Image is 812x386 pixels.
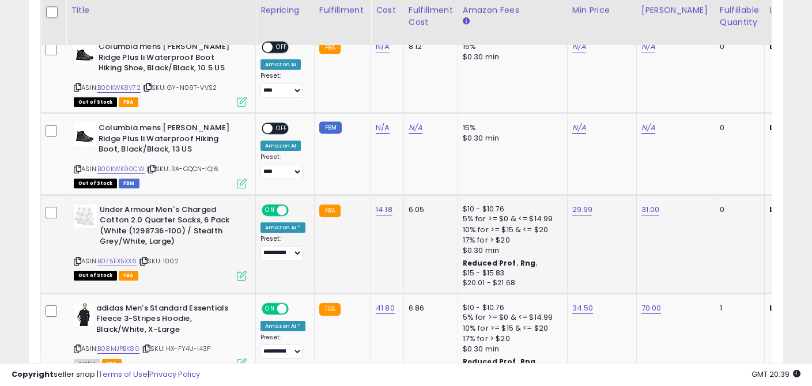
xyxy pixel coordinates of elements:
div: Amazon AI [260,59,301,70]
a: B08MJPBK8G [97,344,139,354]
div: $15 - $15.83 [463,268,558,278]
div: Min Price [572,4,632,16]
div: 1 [720,303,756,313]
a: B00KWK8V72 [97,83,141,93]
span: All listings that are currently out of stock and unavailable for purchase on Amazon [74,271,117,281]
a: 70.00 [641,302,662,314]
small: FBA [319,303,341,316]
a: 31.00 [641,204,660,215]
div: 17% for > $20 [463,235,558,245]
div: $0.30 min [463,344,558,354]
div: Preset: [260,334,305,359]
img: 31wiuylCfIL._SL40_.jpg [74,123,96,146]
a: 29.99 [572,204,593,215]
span: 2025-09-11 20:39 GMT [751,369,800,380]
a: N/A [409,122,422,134]
div: Cost [376,4,399,16]
div: Preset: [260,72,305,98]
div: Fulfillable Quantity [720,4,760,28]
span: All listings that are currently out of stock and unavailable for purchase on Amazon [74,97,117,107]
b: Reduced Prof. Rng. [463,258,538,268]
span: | SKU: HX-FY4U-I43P [141,344,210,353]
small: FBA [319,41,341,54]
a: 34.50 [572,302,594,314]
span: FBA [119,97,138,107]
div: Repricing [260,4,309,16]
span: OFF [273,43,291,52]
b: Columbia mens [PERSON_NAME] Ridge Plus Ii Waterproof Hiking Boot, Black/Black, 13 US [99,123,239,158]
a: N/A [376,122,390,134]
div: 17% for > $20 [463,334,558,344]
span: FBA [119,271,138,281]
div: Amazon Fees [463,4,562,16]
a: N/A [641,41,655,52]
div: 0 [720,123,756,133]
div: Fulfillment Cost [409,4,453,28]
div: $10 - $10.76 [463,205,558,214]
a: 41.80 [376,302,395,314]
div: 5% for >= $0 & <= $14.99 [463,214,558,224]
div: ASIN: [74,41,247,105]
span: ON [263,304,277,313]
img: 31lt1aTehVL._SL40_.jpg [74,303,93,326]
div: $0.30 min [463,133,558,143]
a: Terms of Use [99,369,148,380]
div: Fulfillment [319,4,366,16]
div: 10% for >= $15 & <= $20 [463,323,558,334]
div: 8.12 [409,41,449,52]
div: ASIN: [74,123,247,187]
a: B075FX5XX6 [97,256,137,266]
div: Amazon AI [260,141,301,151]
div: seller snap | | [12,369,200,380]
div: 0 [720,205,756,215]
strong: Copyright [12,369,54,380]
b: adidas Men's Standard Essentials Fleece 3-Stripes Hoodie, Black/White, X-Large [96,303,236,338]
div: 0 [720,41,756,52]
img: 41KAgfjkYdL._SL40_.jpg [74,205,97,228]
div: [PERSON_NAME] [641,4,710,16]
div: Amazon AI * [260,321,305,331]
div: 6.86 [409,303,449,313]
span: | SKU: RA-GQCN-IQI6 [146,164,218,173]
a: Privacy Policy [149,369,200,380]
a: N/A [572,122,586,134]
div: Title [71,4,251,16]
span: FBM [119,179,139,188]
small: FBM [319,122,342,134]
span: | SKU: GY-N09T-VVS2 [142,83,217,92]
a: N/A [641,122,655,134]
div: Preset: [260,235,305,261]
span: OFF [287,304,305,313]
span: | SKU: 1002 [138,256,179,266]
small: FBA [319,205,341,217]
div: 6.05 [409,205,449,215]
div: $0.30 min [463,245,558,256]
div: $0.30 min [463,52,558,62]
div: Amazon AI * [260,222,305,233]
a: B00KWK90CW [97,164,145,174]
span: OFF [287,205,305,215]
div: $20.01 - $21.68 [463,278,558,288]
div: $10 - $10.76 [463,303,558,313]
div: 15% [463,41,558,52]
a: 14.18 [376,204,392,215]
span: OFF [273,124,291,134]
div: ASIN: [74,205,247,279]
a: N/A [572,41,586,52]
b: Columbia mens [PERSON_NAME] Ridge Plus Ii Waterproof Boot Hiking Shoe, Black/Black, 10.5 US [99,41,239,77]
span: ON [263,205,277,215]
div: 5% for >= $0 & <= $14.99 [463,312,558,323]
b: Under Armour Men`s Charged Cotton 2.0 Quarter Socks, 6 Pack (White (1298736-100) / Stealth Grey/W... [100,205,240,250]
small: Amazon Fees. [463,16,470,27]
img: 31wiuylCfIL._SL40_.jpg [74,41,96,65]
div: 10% for >= $15 & <= $20 [463,225,558,235]
div: 15% [463,123,558,133]
span: All listings that are currently out of stock and unavailable for purchase on Amazon [74,179,117,188]
div: Preset: [260,153,305,179]
a: N/A [376,41,390,52]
